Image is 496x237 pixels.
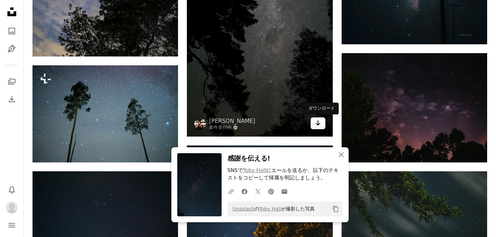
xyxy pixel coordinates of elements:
span: の が撮影した写真 [229,203,315,215]
a: Eメールでシェアする [278,184,291,199]
a: [PERSON_NAME] [209,117,255,125]
img: 夜空は星と木でいっぱいです [33,65,178,162]
a: 夜空は星と木でいっぱいです [33,110,178,117]
a: Facebookでシェアする [238,184,251,199]
h3: 感謝を伝える! [228,153,343,164]
button: プロフィール [4,200,19,215]
a: イラスト [4,41,19,56]
a: 近づきながら緑の木々 [342,104,487,111]
p: SNSで にエールを送るか、以下のテキストをコピーして帰属を明記しましょう。 [228,167,343,182]
a: Unsplash [233,206,254,212]
button: クリップボードにコピーする [329,203,342,215]
img: ユーザーTaiki Nasuのアバター [6,202,18,213]
img: 近づきながら緑の木々 [342,53,487,162]
a: Toby Hall [243,167,266,173]
a: 案件受付中 [209,125,255,131]
a: Twitterでシェアする [251,184,264,199]
a: ダウンロード [311,117,325,129]
a: ホーム — Unsplash [4,4,19,21]
a: Toby Hall [259,206,281,212]
a: 写真 [4,24,19,38]
img: Alexander Zabrodskiyのプロフィールを見る [194,118,206,130]
button: 通知 [4,182,19,197]
a: 夜空は星や木々でいっぱいです [187,4,332,10]
button: メニュー [4,218,19,233]
a: Pinterestでシェアする [264,184,278,199]
div: ダウンロード [305,103,339,114]
a: 夜の青空に映える緑の木々 [33,222,178,229]
a: ダウンロード履歴 [4,92,19,107]
a: コレクション [4,74,19,89]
